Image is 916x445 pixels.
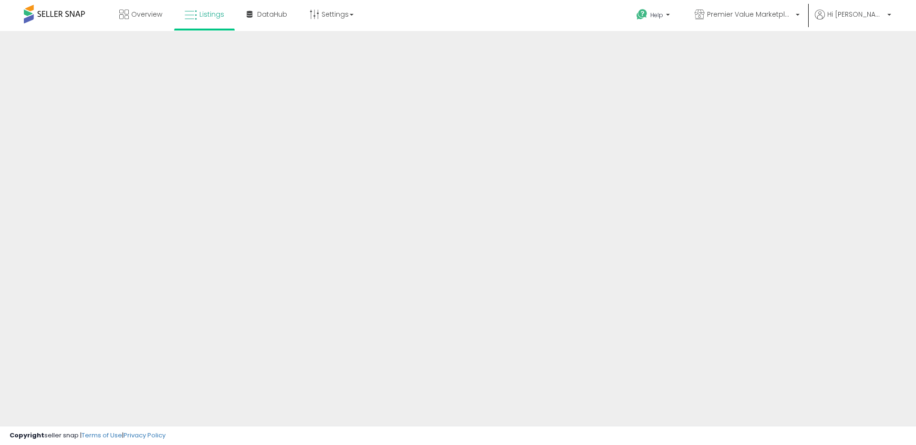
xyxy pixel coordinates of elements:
[827,10,885,19] span: Hi [PERSON_NAME]
[650,11,663,19] span: Help
[707,10,793,19] span: Premier Value Marketplace LLC
[636,9,648,20] i: Get Help
[629,1,679,31] a: Help
[257,10,287,19] span: DataHub
[199,10,224,19] span: Listings
[131,10,162,19] span: Overview
[815,10,891,31] a: Hi [PERSON_NAME]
